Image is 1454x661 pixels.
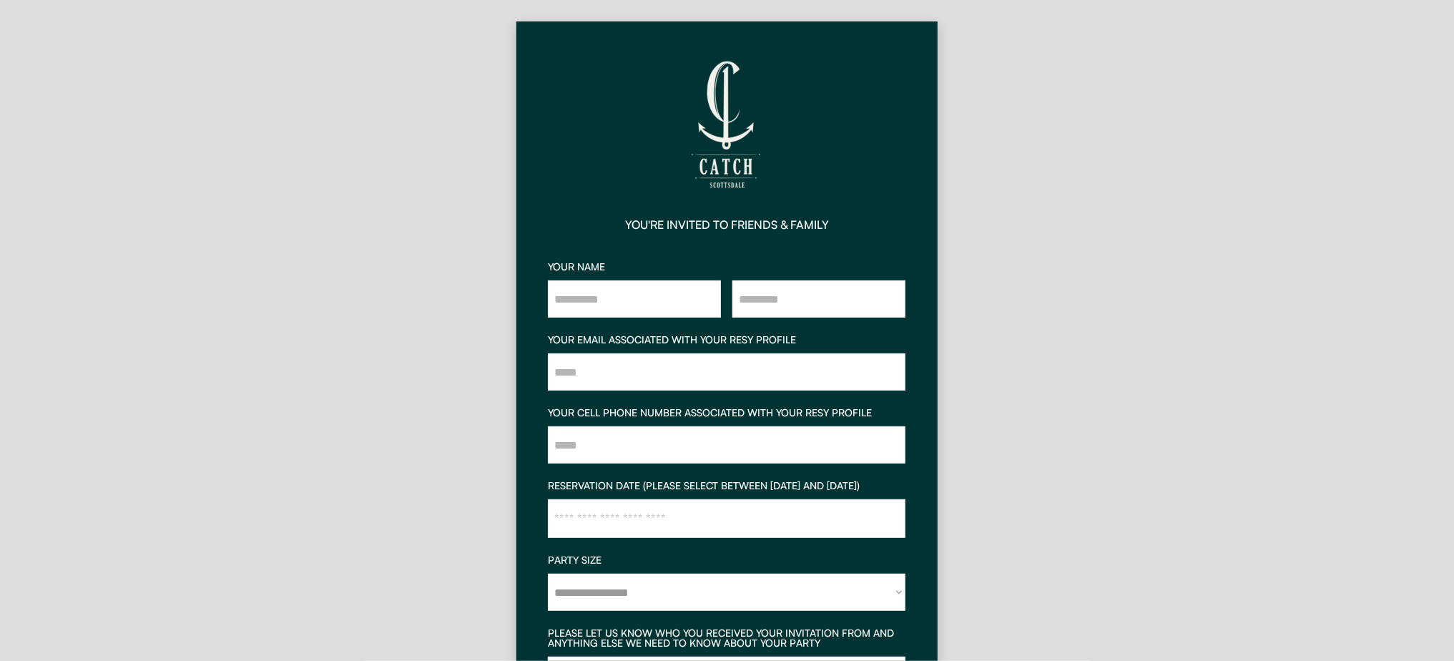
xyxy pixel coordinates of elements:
[548,628,905,648] div: PLEASE LET US KNOW WHO YOU RECEIVED YOUR INVITATION FROM AND ANYTHING ELSE WE NEED TO KNOW ABOUT ...
[548,262,905,272] div: YOUR NAME
[656,53,799,196] img: CATCH%20SCOTTSDALE_Logo%20Only.png
[625,219,829,230] div: YOU'RE INVITED TO FRIENDS & FAMILY
[548,408,905,418] div: YOUR CELL PHONE NUMBER ASSOCIATED WITH YOUR RESY PROFILE
[548,335,905,345] div: YOUR EMAIL ASSOCIATED WITH YOUR RESY PROFILE
[548,481,905,491] div: RESERVATION DATE (PLEASE SELECT BETWEEN [DATE] AND [DATE])
[548,555,905,565] div: PARTY SIZE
